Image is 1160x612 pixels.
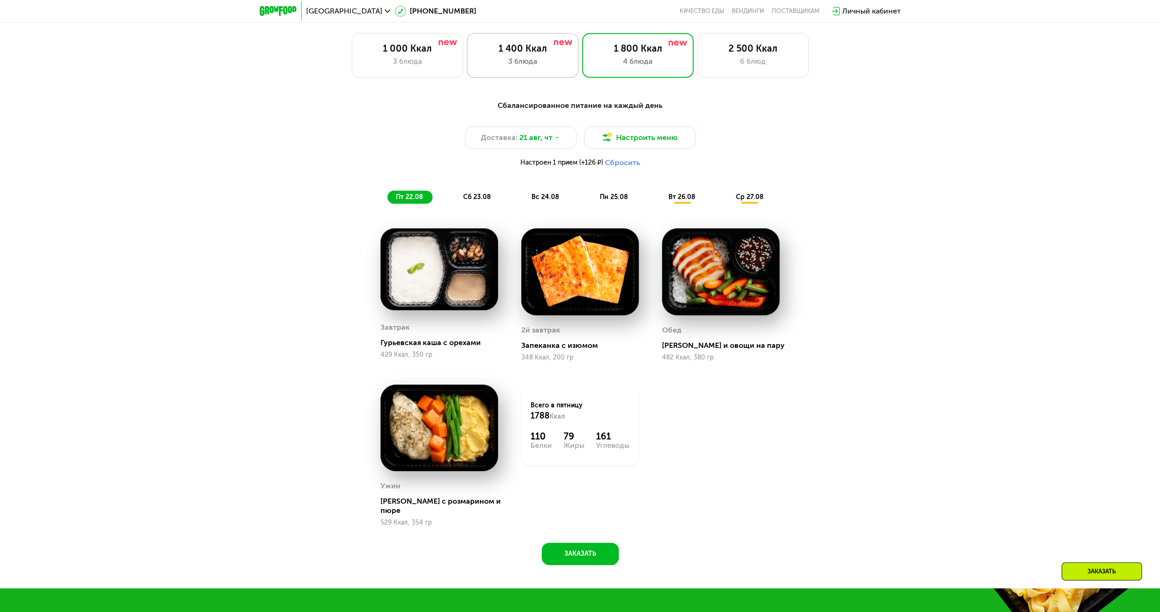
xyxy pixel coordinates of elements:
[531,442,552,449] div: Белки
[600,193,628,201] span: пн 25.08
[584,126,695,149] button: Настроить меню
[380,320,410,334] div: Завтрак
[520,160,603,166] span: Настроен 1 прием (+126 ₽)
[361,56,453,67] div: 3 блюда
[680,7,724,15] a: Качество еды
[380,479,400,493] div: Ужин
[531,401,629,421] div: Всего в пятницу
[662,341,787,350] div: [PERSON_NAME] и овощи на пару
[305,100,855,112] div: Сбалансированное питание на каждый день
[395,6,476,17] a: [PHONE_NUMBER]
[772,7,819,15] div: поставщикам
[542,543,619,565] button: Заказать
[481,132,518,143] span: Доставка:
[531,431,552,442] div: 110
[531,411,550,421] span: 1788
[662,323,682,337] div: Обед
[380,351,498,359] div: 429 Ккал, 350 гр
[463,193,491,201] span: сб 23.08
[662,354,780,361] div: 482 Ккал, 380 гр
[380,338,505,347] div: Гурьевская каша с орехами
[396,193,423,201] span: пт 22.08
[564,442,584,449] div: Жиры
[531,193,559,201] span: вс 24.08
[380,519,498,526] div: 529 Ккал, 354 гр
[1062,562,1142,580] div: Заказать
[361,43,453,54] div: 1 000 Ккал
[605,158,640,167] button: Сбросить
[521,354,639,361] div: 348 Ккал, 200 гр
[477,43,569,54] div: 1 400 Ккал
[550,412,565,420] span: Ккал
[735,193,763,201] span: ср 27.08
[521,323,560,337] div: 2й завтрак
[596,431,629,442] div: 161
[306,7,382,15] span: [GEOGRAPHIC_DATA]
[519,132,552,143] span: 21 авг, чт
[592,43,684,54] div: 1 800 Ккал
[596,442,629,449] div: Углеводы
[380,497,505,515] div: [PERSON_NAME] с розмарином и пюре
[732,7,764,15] a: Вендинги
[707,56,799,67] div: 6 блюд
[707,43,799,54] div: 2 500 Ккал
[842,6,901,17] div: Личный кабинет
[564,431,584,442] div: 79
[477,56,569,67] div: 3 блюда
[668,193,695,201] span: вт 26.08
[592,56,684,67] div: 4 блюда
[521,341,646,350] div: Запеканка с изюмом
